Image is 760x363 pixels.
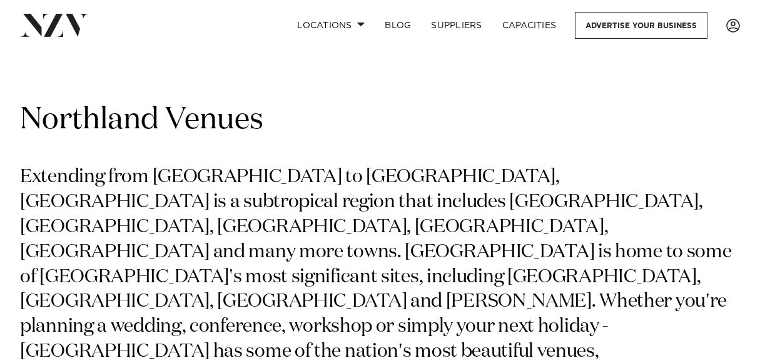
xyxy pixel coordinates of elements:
a: Capacities [492,12,567,39]
h1: Northland Venues [20,101,740,140]
a: SUPPLIERS [421,12,492,39]
a: Locations [287,12,375,39]
a: BLOG [375,12,421,39]
img: nzv-logo.png [20,14,88,36]
a: Advertise your business [575,12,707,39]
